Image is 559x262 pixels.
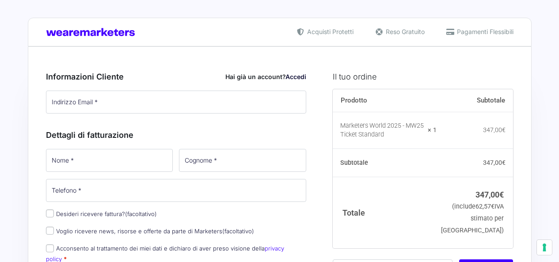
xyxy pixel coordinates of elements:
th: Totale [333,177,437,248]
span: € [502,126,506,133]
th: Subtotale [437,89,513,112]
button: Le tue preferenze relative al consenso per le tecnologie di tracciamento [537,240,552,255]
input: Cognome * [179,149,306,172]
input: Nome * [46,149,173,172]
bdi: 347,00 [483,159,506,166]
strong: × 1 [428,126,437,135]
span: € [499,190,504,199]
span: € [491,203,494,210]
span: Acquisti Protetti [305,27,354,36]
input: Telefono * [46,179,307,202]
span: (facoltativo) [222,228,254,235]
input: Acconsento al trattamento dei miei dati e dichiaro di aver preso visione dellaprivacy policy [46,244,54,252]
th: Subtotale [333,149,437,177]
input: Voglio ricevere news, risorse e offerte da parte di Marketers(facoltativo) [46,227,54,235]
h3: Il tuo ordine [333,71,513,83]
span: (facoltativo) [125,210,157,217]
h3: Informazioni Cliente [46,71,307,83]
bdi: 347,00 [475,190,504,199]
small: (include IVA stimato per [GEOGRAPHIC_DATA]) [441,203,504,234]
span: 62,57 [475,203,494,210]
bdi: 347,00 [483,126,506,133]
input: Indirizzo Email * [46,91,307,114]
input: Desideri ricevere fattura?(facoltativo) [46,209,54,217]
th: Prodotto [333,89,437,112]
td: Marketers World 2025 - MW25 Ticket Standard [333,112,437,149]
span: € [502,159,506,166]
div: Hai già un account? [225,72,306,81]
label: Desideri ricevere fattura? [46,210,157,217]
label: Voglio ricevere news, risorse e offerte da parte di Marketers [46,228,254,235]
h3: Dettagli di fatturazione [46,129,307,141]
iframe: Customerly Messenger Launcher [7,228,34,254]
span: Reso Gratuito [384,27,425,36]
span: Pagamenti Flessibili [455,27,513,36]
a: Accedi [285,73,306,80]
label: Acconsento al trattamento dei miei dati e dichiaro di aver preso visione della [46,245,284,262]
